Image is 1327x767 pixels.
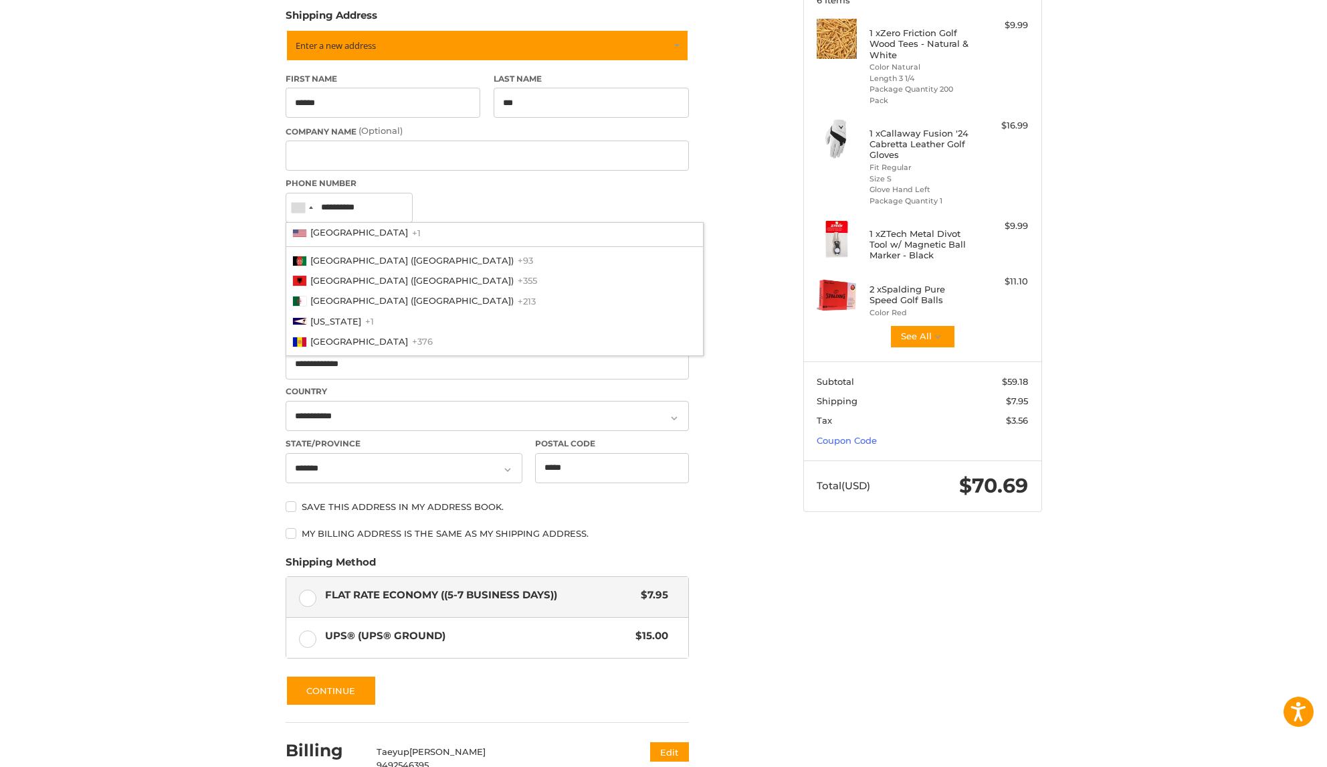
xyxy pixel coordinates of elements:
[286,177,689,189] label: Phone Number
[870,173,972,185] li: Size S
[1006,396,1028,406] span: $7.95
[412,336,433,347] span: +376
[975,275,1028,288] div: $11.10
[975,19,1028,32] div: $9.99
[286,386,689,398] label: Country
[409,746,486,757] span: [PERSON_NAME]
[286,124,689,138] label: Company Name
[1217,731,1327,767] iframe: Google 고객 리뷰
[870,228,972,261] h4: 1 x ZTech Metal Divot Tool w/ Magnetic Ball Marker - Black
[870,195,972,207] li: Package Quantity 1
[286,555,376,576] legend: Shipping Method
[286,73,481,85] label: First Name
[286,740,364,761] h2: Billing
[365,316,374,327] span: +1
[286,438,522,450] label: State/Province
[975,220,1028,233] div: $9.99
[870,128,972,161] h4: 1 x Callaway Fusion '24 Cabretta Leather Golf Gloves
[286,528,689,539] label: My billing address is the same as my shipping address.
[817,479,870,492] span: Total (USD)
[817,435,877,446] a: Coupon Code
[325,628,629,644] span: UPS® (UPS® Ground)
[359,125,403,136] small: (Optional)
[518,295,536,306] span: +213
[310,255,514,266] span: [GEOGRAPHIC_DATA] (‫[GEOGRAPHIC_DATA]‬‎)
[296,39,376,52] span: Enter a new address
[959,473,1028,498] span: $70.69
[310,275,514,286] span: [GEOGRAPHIC_DATA] ([GEOGRAPHIC_DATA])
[310,295,514,306] span: [GEOGRAPHIC_DATA] (‫[GEOGRAPHIC_DATA]‬‎)
[377,746,409,757] span: Taeyup
[286,501,689,512] label: Save this address in my address book.
[870,62,972,73] li: Color Natural
[870,284,972,306] h4: 2 x Spalding Pure Speed Golf Balls
[975,119,1028,133] div: $16.99
[325,588,635,603] span: Flat Rate Economy ((5-7 Business Days))
[870,184,972,195] li: Glove Hand Left
[412,227,421,238] span: +1
[286,222,704,356] ul: List of countries
[1002,376,1028,387] span: $59.18
[1006,415,1028,426] span: $3.56
[535,438,689,450] label: Postal Code
[310,316,361,327] span: [US_STATE]
[870,73,972,84] li: Length 3 1/4
[635,588,669,603] span: $7.95
[817,396,857,406] span: Shipping
[310,336,408,347] span: [GEOGRAPHIC_DATA]
[518,275,537,286] span: +355
[286,675,377,706] button: Continue
[817,415,832,426] span: Tax
[890,325,956,349] button: See All
[286,29,689,62] a: Enter or select a different address
[286,8,377,29] legend: Shipping Address
[650,742,689,762] button: Edit
[629,628,669,644] span: $15.00
[518,255,533,266] span: +93
[817,376,854,387] span: Subtotal
[870,307,972,319] li: Color Red
[870,27,972,60] h4: 1 x Zero Friction Golf Wood Tees - Natural & White
[870,84,972,106] li: Package Quantity 200 Pack
[310,227,408,238] span: [GEOGRAPHIC_DATA]
[870,162,972,173] li: Fit Regular
[494,73,689,85] label: Last Name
